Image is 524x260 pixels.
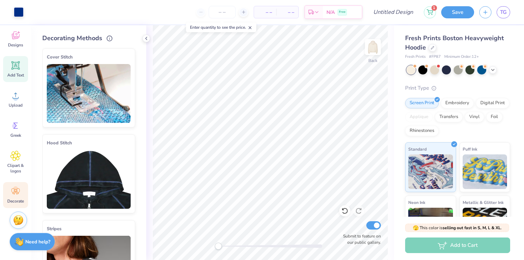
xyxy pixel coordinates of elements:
[443,225,501,231] strong: selling out fast in S, M, L & XL
[444,54,479,60] span: Minimum Order: 12 +
[339,233,381,245] label: Submit to feature on our public gallery.
[413,225,502,231] span: This color is .
[7,72,24,78] span: Add Text
[405,84,510,92] div: Print Type
[497,6,510,18] a: TG
[258,9,272,16] span: – –
[405,126,439,136] div: Rhinestones
[47,150,131,209] img: Hood Stitch
[405,112,433,122] div: Applique
[47,225,131,233] div: Stripes
[441,6,474,18] button: Save
[368,5,419,19] input: Untitled Design
[368,57,377,64] div: Back
[405,34,504,52] span: Fresh Prints Boston Heavyweight Hoodie
[408,145,427,153] span: Standard
[9,102,23,108] span: Upload
[405,54,426,60] span: Fresh Prints
[42,34,135,43] div: Decorating Methods
[429,54,441,60] span: # FP87
[413,225,419,231] span: 🫣
[463,145,477,153] span: Puff Ink
[186,23,256,32] div: Enter quantity to see the price.
[441,98,474,108] div: Embroidery
[10,133,21,138] span: Greek
[424,6,436,18] button: 1
[280,9,294,16] span: – –
[8,42,23,48] span: Designs
[463,154,507,189] img: Puff Ink
[7,198,24,204] span: Decorate
[326,9,335,16] span: N/A
[215,243,222,250] div: Accessibility label
[408,208,453,242] img: Neon Ink
[500,8,507,16] span: TG
[408,199,425,206] span: Neon Ink
[405,98,439,108] div: Screen Print
[463,208,507,242] img: Metallic & Glitter Ink
[47,64,131,123] img: Cover Stitch
[47,53,131,61] div: Cover Stitch
[25,239,50,245] strong: Need help?
[435,112,463,122] div: Transfers
[463,199,504,206] span: Metallic & Glitter Ink
[366,40,380,54] img: Back
[4,163,27,174] span: Clipart & logos
[431,5,437,11] span: 1
[339,10,346,15] span: Free
[486,112,503,122] div: Foil
[476,98,509,108] div: Digital Print
[465,112,484,122] div: Vinyl
[408,154,453,189] img: Standard
[209,6,236,18] input: – –
[47,139,131,147] div: Hood Stitch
